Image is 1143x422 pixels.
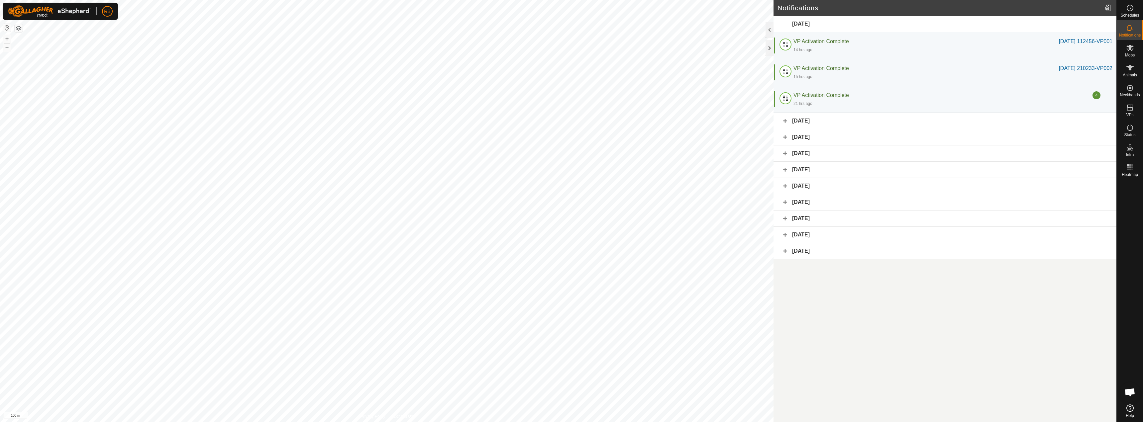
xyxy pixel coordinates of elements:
[774,113,1116,129] div: [DATE]
[1117,402,1143,420] a: Help
[774,211,1116,227] div: [DATE]
[774,16,1116,32] div: [DATE]
[774,129,1116,145] div: [DATE]
[793,47,812,53] div: 14 hrs ago
[1119,33,1141,37] span: Notifications
[1122,173,1138,177] span: Heatmap
[793,65,849,71] span: VP Activation Complete
[1126,414,1134,418] span: Help
[393,413,413,419] a: Contact Us
[3,35,11,43] button: +
[793,39,849,44] span: VP Activation Complete
[1120,382,1140,402] div: Open chat
[1059,38,1112,45] div: [DATE] 112456-VP001
[3,24,11,32] button: Reset Map
[774,162,1116,178] div: [DATE]
[1123,73,1137,77] span: Animals
[15,24,23,32] button: Map Layers
[774,194,1116,211] div: [DATE]
[3,43,11,51] button: –
[778,4,1102,12] h2: Notifications
[1120,13,1139,17] span: Schedules
[793,101,812,107] div: 21 hrs ago
[1092,91,1100,99] div: 4
[793,92,849,98] span: VP Activation Complete
[1125,53,1135,57] span: Mobs
[774,227,1116,243] div: [DATE]
[774,178,1116,194] div: [DATE]
[361,413,385,419] a: Privacy Policy
[774,243,1116,259] div: [DATE]
[1126,153,1134,157] span: Infra
[1124,133,1135,137] span: Status
[1126,113,1133,117] span: VPs
[793,74,812,80] div: 15 hrs ago
[774,145,1116,162] div: [DATE]
[1120,93,1140,97] span: Neckbands
[1059,64,1112,72] div: [DATE] 210233-VP002
[104,8,110,15] span: RB
[8,5,91,17] img: Gallagher Logo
